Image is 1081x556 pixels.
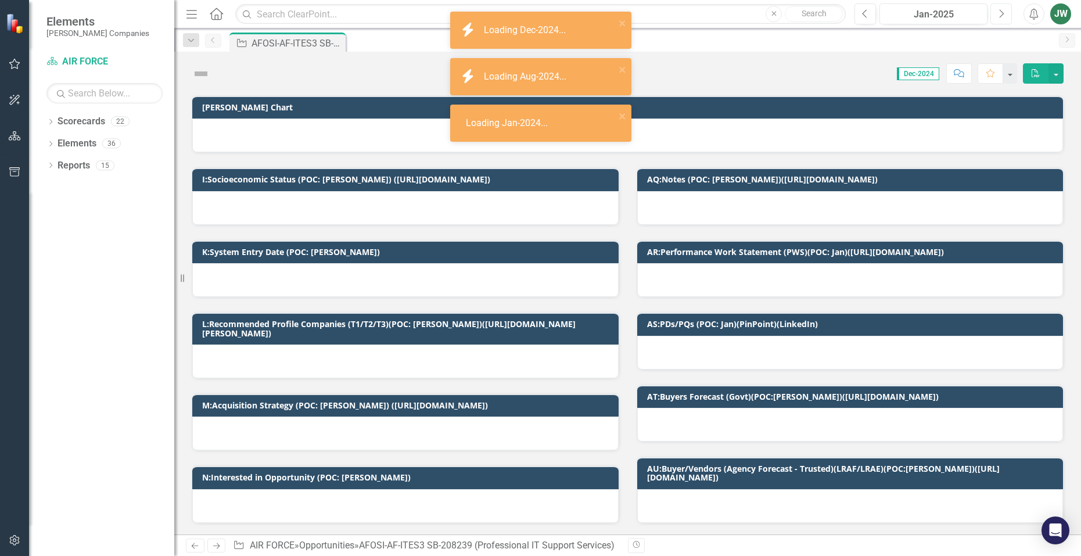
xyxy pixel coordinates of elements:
div: Loading Aug-2024... [484,70,569,84]
div: Loading Dec-2024... [484,24,569,37]
span: Search [802,9,827,18]
img: ClearPoint Strategy [6,13,26,33]
a: Scorecards [58,115,105,128]
div: » » [233,539,619,553]
span: Dec-2024 [897,67,939,80]
h3: I:Socioeconomic Status (POC: [PERSON_NAME]) ([URL][DOMAIN_NAME]) [202,175,613,184]
button: JW [1050,3,1071,24]
div: Jan-2025 [884,8,983,21]
button: Jan-2025 [879,3,987,24]
h3: AU:Buyer/Vendors (Agency Forecast - Trusted)(LRAF/LRAE)(POC:[PERSON_NAME])([URL][DOMAIN_NAME]) [647,464,1058,482]
a: AIR FORCE [250,540,295,551]
span: Elements [46,15,149,28]
button: Search [785,6,843,22]
h3: AS:PDs/PQs (POC: Jan)(PinPoint)(LinkedIn) [647,320,1058,328]
div: Loading Jan-2024... [466,117,551,130]
div: AFOSI-AF-ITES3 SB-208239 (Professional IT Support Services) [252,36,343,51]
button: close [619,109,627,123]
h3: [PERSON_NAME] Chart [202,103,1057,112]
div: 36 [102,139,121,149]
img: Not Defined [192,64,210,83]
a: Elements [58,137,96,150]
h3: K:System Entry Date (POC: [PERSON_NAME]) [202,247,613,256]
small: [PERSON_NAME] Companies [46,28,149,38]
div: 22 [111,117,130,127]
button: close [619,63,627,76]
h3: AT:Buyers Forecast (Govt)(POC:[PERSON_NAME])([URL][DOMAIN_NAME]) [647,392,1058,401]
h3: AQ:Notes (POC: [PERSON_NAME])([URL][DOMAIN_NAME]) [647,175,1058,184]
h3: AR:Performance Work Statement (PWS)(POC: Jan)([URL][DOMAIN_NAME]) [647,247,1058,256]
h3: M:Acquisition Strategy (POC: [PERSON_NAME]) ([URL][DOMAIN_NAME]) [202,401,613,410]
a: Opportunities [299,540,354,551]
input: Search Below... [46,83,163,103]
a: AIR FORCE [46,55,163,69]
h3: L:Recommended Profile Companies (T1/T2/T3)(POC: [PERSON_NAME])([URL][DOMAIN_NAME][PERSON_NAME]) [202,320,613,338]
a: Reports [58,159,90,173]
div: Open Intercom Messenger [1042,516,1069,544]
button: close [619,16,627,30]
h3: N:Interested in Opportunity (POC: [PERSON_NAME]) [202,473,613,482]
input: Search ClearPoint... [235,4,846,24]
div: 15 [96,160,114,170]
div: AFOSI-AF-ITES3 SB-208239 (Professional IT Support Services) [359,540,615,551]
